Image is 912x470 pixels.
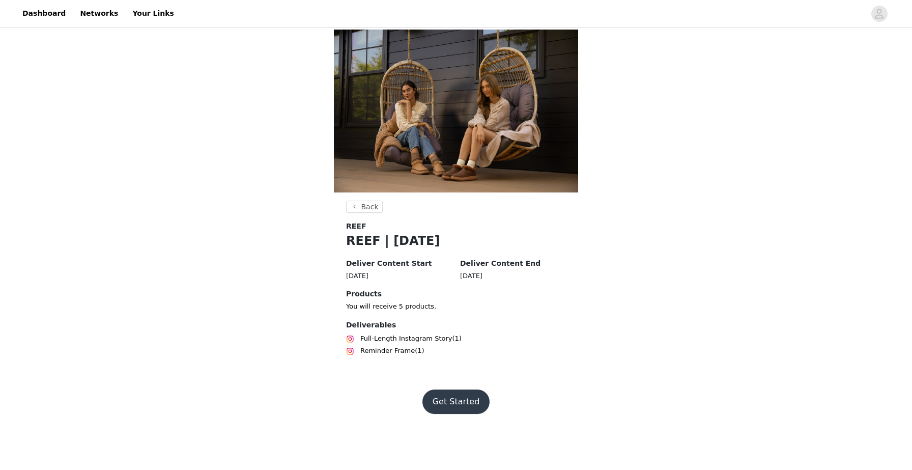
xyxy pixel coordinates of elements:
img: campaign image [334,30,578,192]
span: Reminder Frame [360,346,415,356]
div: avatar [874,6,884,22]
div: [DATE] [346,271,452,281]
div: [DATE] [460,271,566,281]
p: You will receive 5 products. [346,301,566,312]
a: Dashboard [16,2,72,25]
h4: Deliverables [346,320,566,330]
h4: Products [346,289,566,299]
h1: REEF | [DATE] [346,232,566,250]
span: Full-Length Instagram Story [360,334,452,344]
button: Get Started [422,390,490,414]
h4: Deliver Content End [460,258,566,269]
a: Networks [74,2,124,25]
span: (1) [415,346,424,356]
span: REEF [346,221,366,232]
h4: Deliver Content Start [346,258,452,269]
button: Back [346,201,383,213]
a: Your Links [126,2,180,25]
span: (1) [452,334,462,344]
img: Instagram Icon [346,335,354,343]
img: Instagram Icon [346,347,354,355]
